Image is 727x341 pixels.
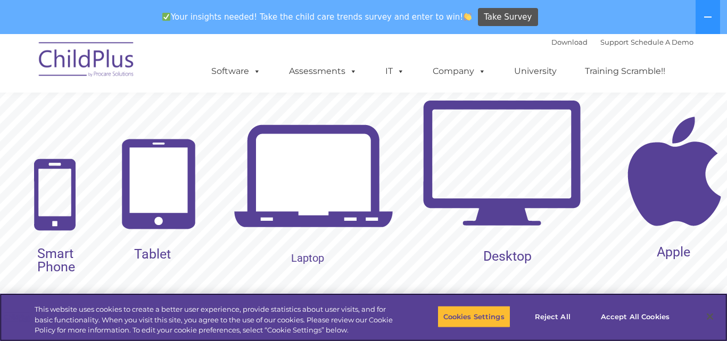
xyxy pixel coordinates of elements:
[551,38,588,46] a: Download
[600,38,629,46] a: Support
[698,305,722,328] button: Close
[162,13,170,21] img: ✅
[478,8,538,27] a: Take Survey
[551,38,693,46] font: |
[34,35,140,88] img: ChildPlus by Procare Solutions
[134,247,171,261] rs-layer: Tablet
[595,305,675,328] button: Accept All Cookies
[35,304,400,336] div: This website uses cookies to create a better user experience, provide statistics about user visit...
[437,305,510,328] button: Cookies Settings
[657,244,690,260] rs-layer: Apple
[631,38,693,46] a: Schedule A Demo
[519,305,586,328] button: Reject All
[484,8,532,27] span: Take Survey
[574,61,676,82] a: Training Scramble!!
[422,61,497,82] a: Company
[291,252,324,265] rs-layer: Laptop
[375,61,415,82] a: IT
[503,61,567,82] a: University
[37,247,75,273] rs-layer: Smart Phone
[464,13,472,21] img: 👏
[483,249,532,263] rs-layer: Desktop
[158,7,476,28] span: Your insights needed! Take the child care trends survey and enter to win!
[278,61,368,82] a: Assessments
[201,61,271,82] a: Software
